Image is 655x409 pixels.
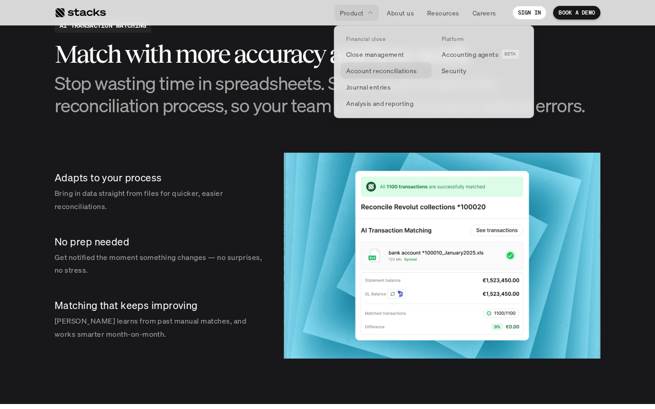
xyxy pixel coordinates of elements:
a: About us [381,5,419,21]
p: Careers [473,8,496,18]
p: About us [387,8,414,18]
h3: Stop wasting time in spreadsheets. Stacks automates the reconciliation process, so your team can ... [55,72,600,116]
p: Close management [346,50,404,59]
a: Careers [467,5,502,21]
p: Analysis and reporting [346,99,413,108]
a: Accounting agentsBETA [436,46,527,62]
p: Accounting agents [442,50,499,59]
p: Adapts to your process [55,171,266,185]
a: Security [436,62,527,79]
a: Close management [341,46,432,62]
a: SIGN IN [513,6,547,20]
p: Account reconciliations [346,66,417,75]
p: Resources [427,8,459,18]
p: Platform [442,36,464,42]
a: Privacy Policy [107,173,147,180]
a: Journal entries [341,79,432,95]
a: Account reconciliations [341,62,432,79]
h2: Match with more accuracy and less work [55,40,600,68]
p: Get notified the moment something changes — no surprises, no stress. [55,251,266,277]
p: Financial close [346,36,385,42]
p: SIGN IN [518,10,541,16]
a: Analysis and reporting [341,95,432,111]
p: Matching that keeps improving [55,299,266,313]
p: Journal entries [346,82,391,92]
p: No prep needed [55,235,266,249]
h2: BETA [504,51,516,57]
a: BOOK A DEMO [553,6,600,20]
p: Product [340,8,364,18]
a: Resources [422,5,465,21]
p: [PERSON_NAME] learns from past manual matches, and works smarter month-on-month. [55,314,266,341]
p: Bring in data straight from files for quicker, easier reconciliations. [55,187,266,213]
p: BOOK A DEMO [559,10,595,16]
p: Security [442,66,466,75]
